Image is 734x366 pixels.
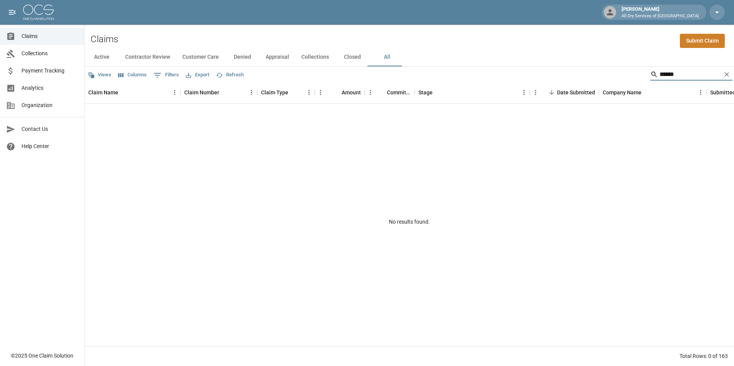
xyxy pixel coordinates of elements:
[152,69,181,81] button: Show filters
[84,104,734,340] div: No results found.
[433,87,443,98] button: Sort
[695,87,706,98] button: Menu
[387,82,411,103] div: Committed Amount
[415,82,530,103] div: Stage
[618,5,702,19] div: [PERSON_NAME]
[260,48,295,66] button: Appraisal
[11,352,73,359] div: © 2025 One Claim Solution
[622,13,699,20] p: All Dry Services of [GEOGRAPHIC_DATA]
[530,87,541,98] button: Menu
[557,82,595,103] div: Date Submitted
[365,82,415,103] div: Committed Amount
[679,352,728,360] div: Total Rows: 0 of 163
[21,125,78,133] span: Contact Us
[315,82,365,103] div: Amount
[530,82,599,103] div: Date Submitted
[261,82,288,103] div: Claim Type
[86,69,113,81] button: Views
[518,87,530,98] button: Menu
[21,84,78,92] span: Analytics
[331,87,342,98] button: Sort
[219,87,230,98] button: Sort
[23,5,54,20] img: ocs-logo-white-transparent.png
[21,142,78,150] span: Help Center
[315,87,326,98] button: Menu
[599,82,706,103] div: Company Name
[650,68,732,82] div: Search
[184,69,211,81] button: Export
[21,32,78,40] span: Claims
[88,82,118,103] div: Claim Name
[376,87,387,98] button: Sort
[84,82,180,103] div: Claim Name
[603,82,641,103] div: Company Name
[365,87,376,98] button: Menu
[641,87,652,98] button: Sort
[116,69,149,81] button: Select columns
[84,48,734,66] div: dynamic tabs
[225,48,260,66] button: Denied
[680,34,725,48] a: Submit Claim
[370,48,404,66] button: All
[257,82,315,103] div: Claim Type
[303,87,315,98] button: Menu
[721,69,732,80] button: Clear
[119,48,176,66] button: Contractor Review
[84,48,119,66] button: Active
[418,82,433,103] div: Stage
[335,48,370,66] button: Closed
[169,87,180,98] button: Menu
[214,69,246,81] button: Refresh
[184,82,219,103] div: Claim Number
[21,101,78,109] span: Organization
[246,87,257,98] button: Menu
[176,48,225,66] button: Customer Care
[546,87,557,98] button: Sort
[118,87,129,98] button: Sort
[295,48,335,66] button: Collections
[91,34,118,45] h2: Claims
[288,87,299,98] button: Sort
[5,5,20,20] button: open drawer
[21,49,78,58] span: Collections
[21,67,78,75] span: Payment Tracking
[342,82,361,103] div: Amount
[180,82,257,103] div: Claim Number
